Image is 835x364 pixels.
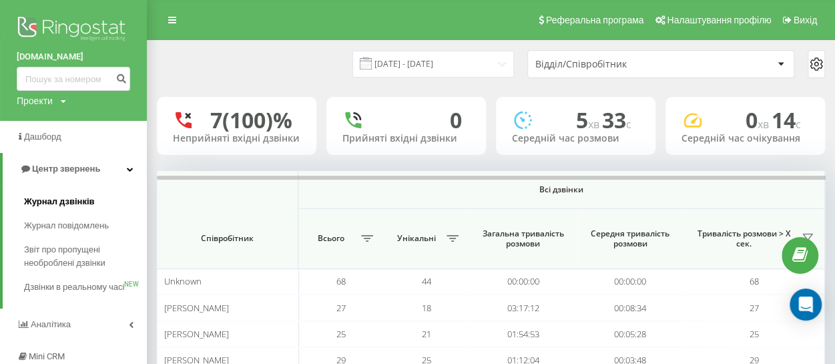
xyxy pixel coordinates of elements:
[576,106,602,134] span: 5
[24,214,147,238] a: Журнал повідомлень
[31,319,71,329] span: Аналiтика
[450,108,462,133] div: 0
[24,281,124,294] span: Дзвінки в реальному часі
[422,328,431,340] span: 21
[535,59,695,70] div: Відділ/Співробітник
[24,190,147,214] a: Журнал дзвінків
[588,117,602,132] span: хв
[336,328,346,340] span: 25
[422,302,431,314] span: 18
[772,106,801,134] span: 14
[790,289,822,321] div: Open Intercom Messenger
[170,233,285,244] span: Співробітник
[577,321,683,347] td: 00:05:28
[24,132,61,142] span: Дашборд
[336,302,346,314] span: 27
[164,302,229,314] span: [PERSON_NAME]
[24,219,109,232] span: Журнал повідомлень
[336,275,346,287] span: 68
[469,268,576,295] td: 00:00:00
[29,351,65,361] span: Mini CRM
[746,106,772,134] span: 0
[305,233,357,244] span: Всього
[17,13,130,47] img: Ringostat logo
[750,302,759,314] span: 27
[32,164,100,174] span: Центр звернень
[173,133,300,144] div: Неприйняті вхідні дзвінки
[750,275,759,287] span: 68
[422,275,431,287] span: 44
[3,153,147,185] a: Центр звернень
[481,228,565,249] span: Загальна тривалість розмови
[17,67,130,91] input: Пошук за номером
[512,133,639,144] div: Середній час розмови
[577,295,683,321] td: 00:08:34
[546,15,644,25] span: Реферальна програма
[330,184,792,195] span: Всі дзвінки
[24,238,147,275] a: Звіт про пропущені необроблені дзвінки
[626,117,631,132] span: c
[342,133,470,144] div: Прийняті вхідні дзвінки
[758,117,772,132] span: хв
[681,133,809,144] div: Середній час очікування
[24,243,140,270] span: Звіт про пропущені необроблені дзвінки
[690,228,797,249] span: Тривалість розмови > Х сек.
[17,94,53,108] div: Проекти
[667,15,771,25] span: Налаштування профілю
[750,328,759,340] span: 25
[588,228,672,249] span: Середня тривалість розмови
[577,268,683,295] td: 00:00:00
[469,321,576,347] td: 01:54:53
[164,275,202,287] span: Unknown
[390,233,443,244] span: Унікальні
[24,195,95,208] span: Журнал дзвінків
[796,117,801,132] span: c
[469,295,576,321] td: 03:17:12
[794,15,817,25] span: Вихід
[17,50,130,63] a: [DOMAIN_NAME]
[602,106,631,134] span: 33
[164,328,229,340] span: [PERSON_NAME]
[24,275,147,299] a: Дзвінки в реальному часіNEW
[210,108,292,133] div: 7 (100)%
